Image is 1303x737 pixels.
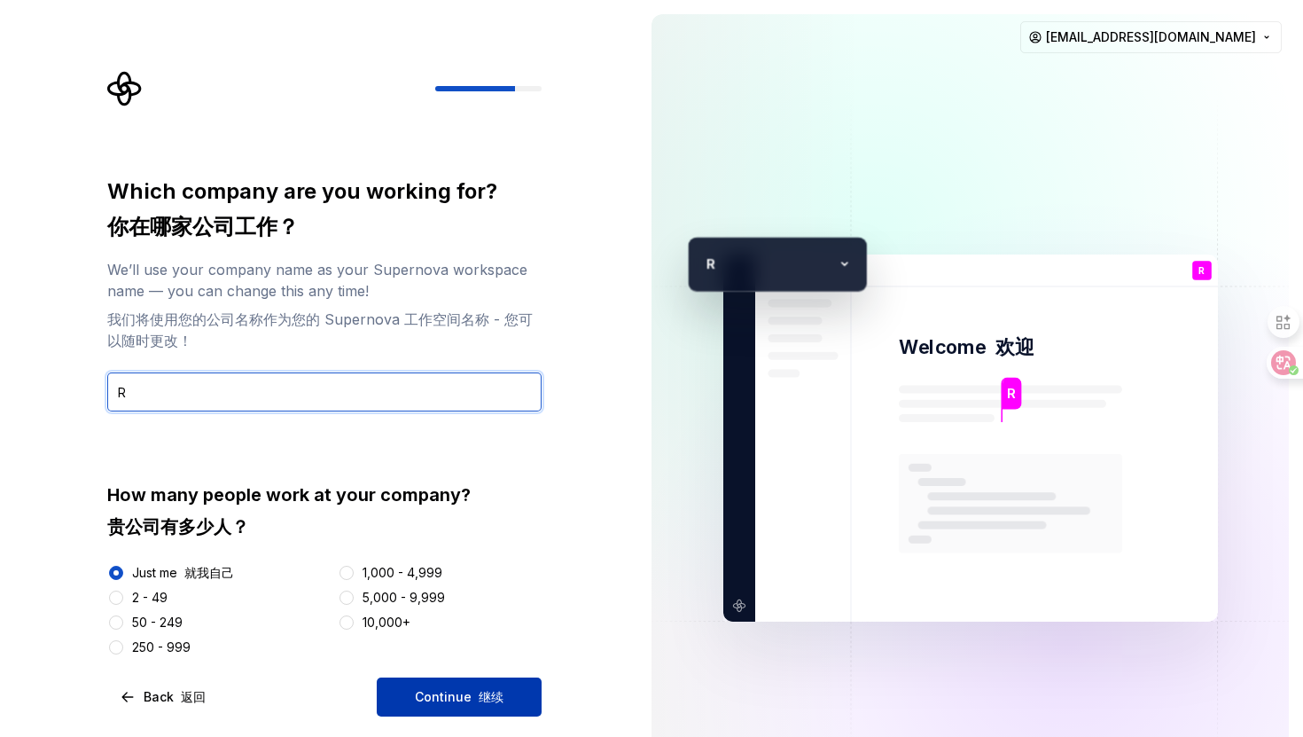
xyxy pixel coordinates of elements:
div: Just me [132,564,234,582]
font: 就我自己 [184,565,234,580]
span: Back [144,688,206,706]
font: 欢迎 [995,335,1033,358]
input: Company name [107,372,542,412]
p: Welcome [899,334,1034,360]
button: Continue 继续 [377,678,542,717]
font: 你在哪家公司工作？ [107,214,299,239]
button: Back 返回 [107,678,221,717]
div: Which company are you working for? [107,177,542,248]
div: We’ll use your company name as your Supernova workspace name — you can change this any time! [107,259,542,358]
div: 50 - 249 [132,614,183,631]
font: 返回 [181,689,206,704]
span: [EMAIL_ADDRESS][DOMAIN_NAME] [1046,28,1256,46]
div: 10,000+ [363,614,410,631]
div: 250 - 999 [132,639,191,656]
p: R [1198,266,1205,276]
span: Continue [415,688,503,706]
div: How many people work at your company? [107,482,542,546]
font: 我们将使用您的公司名称作为您的 Supernova 工作空间名称 - 您可以随时更改！ [107,310,533,349]
button: [EMAIL_ADDRESS][DOMAIN_NAME] [1020,21,1282,53]
div: 2 - 49 [132,589,168,607]
div: 1,000 - 4,999 [363,564,442,582]
p: R [1007,384,1015,404]
p: R [697,253,714,275]
font: 继续 [479,689,503,704]
div: 5,000 - 9,999 [363,589,445,607]
svg: Supernova Logo [107,71,143,106]
font: 贵公司有多少人？ [107,516,249,537]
